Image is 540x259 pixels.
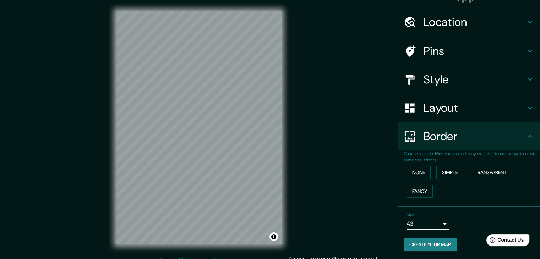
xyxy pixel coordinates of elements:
button: Fancy [407,185,433,198]
button: Simple [436,166,463,179]
h4: Border [424,129,526,143]
button: Transparent [469,166,512,179]
iframe: Help widget launcher [477,231,532,251]
div: A3 [407,218,449,230]
div: Pins [398,37,540,65]
label: Size [407,212,414,218]
div: Location [398,8,540,36]
button: Toggle attribution [269,232,278,241]
div: Border [398,122,540,150]
button: Create your map [404,238,457,251]
h4: Pins [424,44,526,58]
div: Layout [398,94,540,122]
button: None [407,166,431,179]
div: Style [398,65,540,94]
canvas: Map [116,11,282,244]
b: Hint [435,151,443,156]
h4: Style [424,72,526,87]
h4: Layout [424,101,526,115]
h4: Location [424,15,526,29]
p: Choose a border. : you can make layers of the frame opaque to create some cool effects. [404,150,540,163]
